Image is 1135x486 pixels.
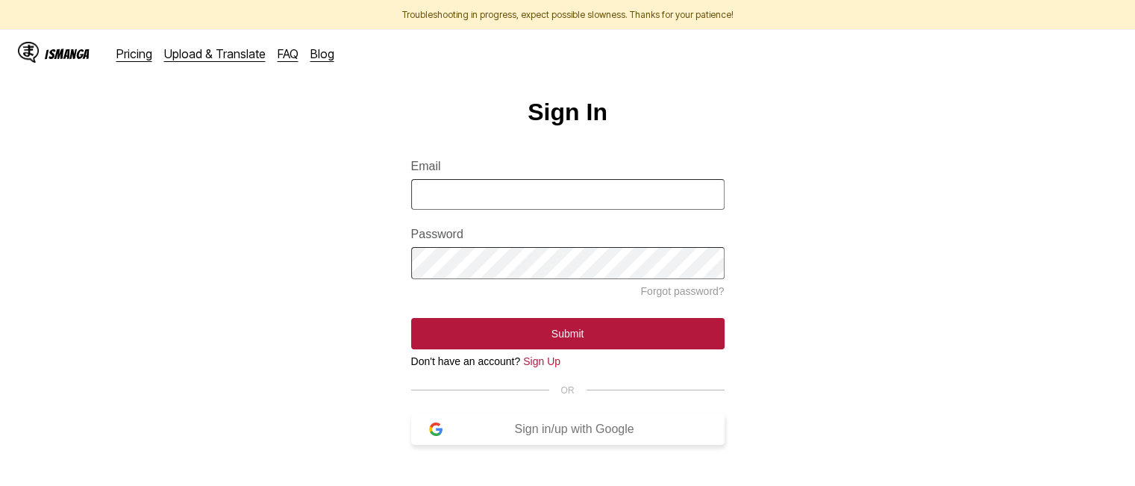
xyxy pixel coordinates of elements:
[18,42,116,66] a: IsManga LogoIsManga
[278,46,298,61] a: FAQ
[164,46,266,61] a: Upload & Translate
[411,385,725,396] div: OR
[528,99,607,126] h1: Sign In
[411,414,725,445] button: Sign in/up with Google
[443,423,707,436] div: Sign in/up with Google
[640,285,724,297] a: Forgot password?
[411,160,725,173] label: Email
[411,228,725,241] label: Password
[411,318,725,349] button: Submit
[45,47,90,61] div: IsManga
[310,46,334,61] a: Blog
[18,42,39,63] img: IsManga Logo
[402,9,734,20] span: Troubleshooting in progress, expect possible slowness. Thanks for your patience!
[429,423,443,436] img: google-logo
[523,355,560,367] a: Sign Up
[116,46,152,61] a: Pricing
[411,355,725,367] div: Don't have an account?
